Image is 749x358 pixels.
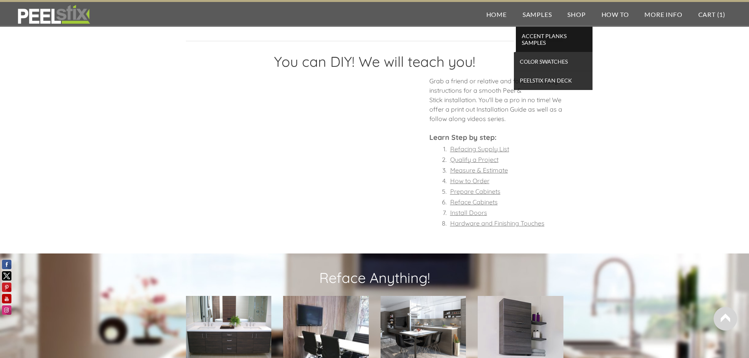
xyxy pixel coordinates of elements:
span: Grab a friend or relative and follow our easy instructions for a smooth Peel & Stick installation... [429,77,562,141]
span: 1 [719,11,723,18]
a: Reface Cabinets [450,198,498,206]
a: Prepare Cabinets [450,187,501,195]
span: Color Swatches [516,56,591,67]
a: Home [478,2,515,27]
span: Accent Planks Samples [518,31,591,48]
a: How to Order [450,177,490,185]
img: REFACE SUPPLIES [16,5,92,24]
a: Accent Planks Samples [514,27,593,52]
font: Learn Step by step: [429,133,497,142]
font: Reface Anything! [319,269,430,286]
h2: You can DIY! We will teach you! [186,53,563,76]
a: Color Swatches [514,52,593,71]
a: Hardware and Finishing Touches [450,219,545,227]
a: More Info [637,2,690,27]
a: Peelstix Fan Deck [514,71,593,90]
a: Cart (1) [690,2,733,27]
a: Install Doors [450,209,487,217]
a: Refacing Supply List [450,145,509,153]
span: Peelstix Fan Deck [516,75,591,86]
a: Samples [515,2,560,27]
a: How To [594,2,637,27]
a: Qualify a Project [450,156,499,163]
a: Shop [559,2,593,27]
a: Measure & Estimate [450,166,508,174]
